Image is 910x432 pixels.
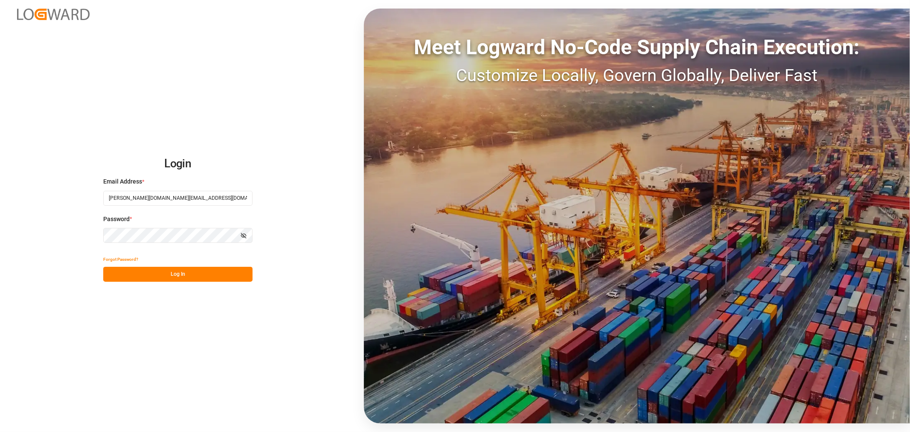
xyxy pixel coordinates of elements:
[103,191,253,206] input: Enter your email
[103,252,138,267] button: Forgot Password?
[17,9,90,20] img: Logward_new_orange.png
[364,32,910,63] div: Meet Logward No-Code Supply Chain Execution:
[103,267,253,282] button: Log In
[103,177,142,186] span: Email Address
[364,63,910,88] div: Customize Locally, Govern Globally, Deliver Fast
[103,215,130,224] span: Password
[103,150,253,178] h2: Login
